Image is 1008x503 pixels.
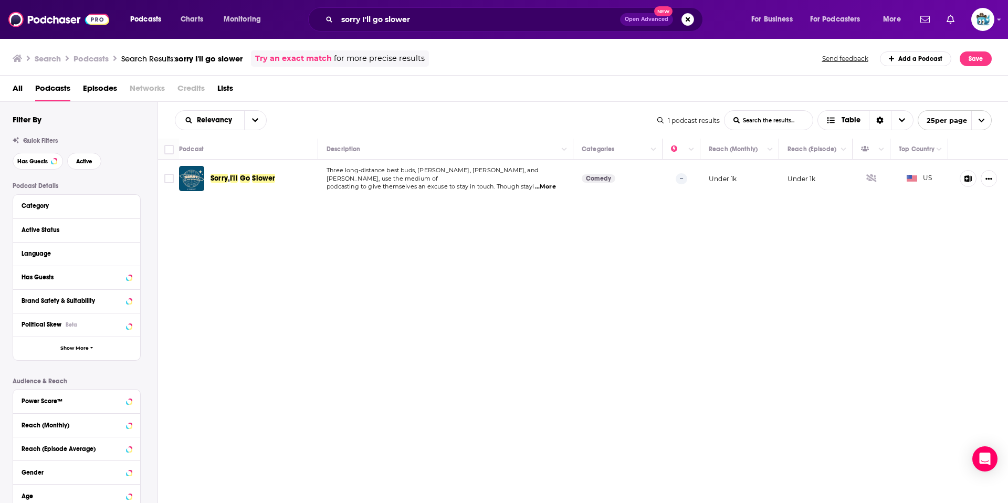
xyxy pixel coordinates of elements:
div: Has Guests [22,274,123,281]
button: open menu [123,11,175,28]
button: Language [22,247,132,260]
button: Show More [13,337,140,360]
div: Search podcasts, credits, & more... [318,7,713,32]
p: Under 1k [709,174,737,183]
button: Column Actions [647,143,660,156]
button: Brand Safety & Suitability [22,294,132,307]
button: Column Actions [875,143,888,156]
span: Table [842,117,860,124]
span: More [883,12,901,27]
a: All [13,80,23,101]
span: Three long-distance best buds, [PERSON_NAME], [PERSON_NAME], and [PERSON_NAME], use the medium of [327,166,538,182]
div: Gender [22,469,123,476]
p: -- [676,173,687,184]
a: Show notifications dropdown [942,11,959,28]
span: Has Guests [17,159,48,164]
button: open menu [803,11,876,28]
a: Episodes [83,80,117,101]
p: Under 1k [787,174,815,183]
a: Sorry,I'llGoSlower [211,173,275,184]
div: Active Status [22,226,125,234]
p: Audience & Reach [13,378,141,385]
div: Reach (Monthly) [709,143,758,155]
input: Search podcasts, credits, & more... [337,11,620,28]
div: Reach (Episode Average) [22,445,123,453]
div: 1 podcast results [657,117,720,124]
button: Reach (Episode Average) [22,442,132,455]
a: Show notifications dropdown [916,11,934,28]
a: Charts [174,11,209,28]
span: Show More [60,345,89,351]
a: Search Results:sorry I'll go slower [121,54,243,64]
span: Open Advanced [625,17,668,22]
button: Column Actions [764,143,776,156]
span: Go [240,174,250,183]
span: sorry I'll go slower [175,54,243,64]
button: Open AdvancedNew [620,13,673,26]
button: Gender [22,465,132,478]
button: Power Score™ [22,394,132,407]
span: Charts [181,12,203,27]
button: open menu [244,111,266,130]
div: Power Score [671,143,686,155]
button: Active Status [22,223,132,236]
a: Add a Podcast [880,51,952,66]
div: Podcast [179,143,204,155]
div: Search Results: [121,54,243,64]
button: open menu [744,11,806,28]
span: 25 per page [918,112,967,129]
span: For Podcasters [810,12,860,27]
button: Has Guests [13,153,63,170]
div: Open Intercom Messenger [972,446,997,471]
button: Political SkewBeta [22,318,132,331]
button: Show profile menu [971,8,994,31]
a: Lists [217,80,233,101]
div: Category [22,202,125,209]
button: Has Guests [22,270,132,284]
h2: Choose List sort [175,110,267,130]
span: Networks [130,80,165,101]
div: Age [22,492,123,500]
div: Sort Direction [869,111,891,130]
span: Podcasts [130,12,161,27]
img: Sorry, I'll Go Slower [179,166,204,191]
div: Beta [66,321,77,328]
button: Reach (Monthly) [22,418,132,431]
div: Brand Safety & Suitability [22,297,123,305]
button: Category [22,199,132,212]
button: Active [67,153,101,170]
button: Send feedback [819,54,871,63]
button: open menu [918,110,992,130]
div: Description [327,143,360,155]
span: Political Skew [22,321,61,328]
h2: Filter By [13,114,41,124]
a: Comedy [582,174,615,183]
button: open menu [216,11,275,28]
span: Credits [177,80,205,101]
div: Reach (Episode) [787,143,836,155]
span: Quick Filters [23,137,58,144]
span: Active [76,159,92,164]
a: Podcasts [35,80,70,101]
div: Reach (Monthly) [22,422,123,429]
img: Podchaser - Follow, Share and Rate Podcasts [8,9,109,29]
span: , [228,174,230,183]
h3: Podcasts [73,54,109,64]
span: Relevancy [197,117,236,124]
span: podcasting to give themselves an excuse to stay in touch. Though stayi [327,183,534,190]
a: Try an exact match [255,53,332,65]
span: For Business [751,12,793,27]
div: Top Country [899,143,934,155]
span: for more precise results [334,53,425,65]
button: Column Actions [558,143,571,156]
span: I'll [230,174,238,183]
button: Choose View [817,110,913,130]
div: Language [22,250,125,257]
